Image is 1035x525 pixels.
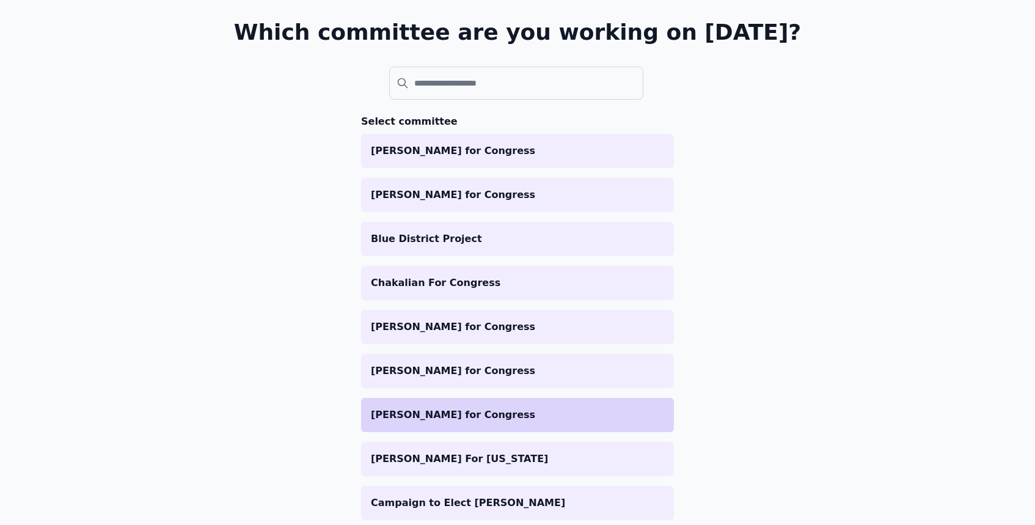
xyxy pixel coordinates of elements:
p: [PERSON_NAME] for Congress [371,188,664,202]
p: Chakalian For Congress [371,276,664,290]
a: [PERSON_NAME] For [US_STATE] [361,442,674,476]
p: [PERSON_NAME] for Congress [371,320,664,334]
a: [PERSON_NAME] for Congress [361,398,674,432]
a: [PERSON_NAME] for Congress [361,354,674,388]
p: [PERSON_NAME] for Congress [371,364,664,378]
a: Campaign to Elect [PERSON_NAME] [361,486,674,520]
h1: Which committee are you working on [DATE]? [234,20,802,45]
p: [PERSON_NAME] For [US_STATE] [371,452,664,466]
a: [PERSON_NAME] for Congress [361,134,674,168]
p: Blue District Project [371,232,664,246]
p: [PERSON_NAME] for Congress [371,408,664,422]
p: [PERSON_NAME] for Congress [371,144,664,158]
a: Chakalian For Congress [361,266,674,300]
a: Blue District Project [361,222,674,256]
h3: Select committee [361,114,674,129]
a: [PERSON_NAME] for Congress [361,178,674,212]
a: [PERSON_NAME] for Congress [361,310,674,344]
p: Campaign to Elect [PERSON_NAME] [371,496,664,510]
